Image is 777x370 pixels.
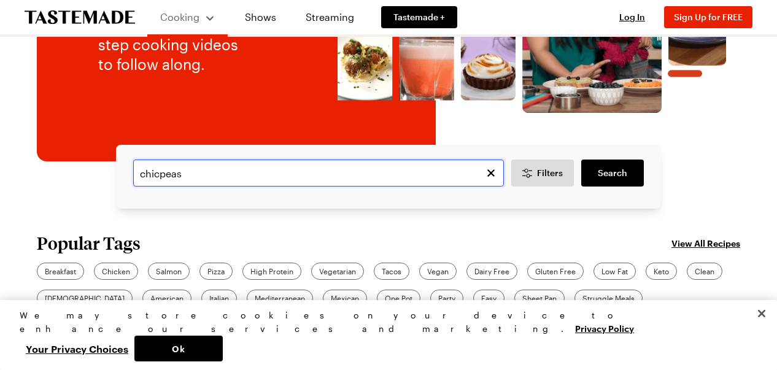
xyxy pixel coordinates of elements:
span: Tacos [382,266,401,277]
a: Salmon [148,263,190,280]
span: Low Fat [601,266,628,277]
a: One Pot [377,290,420,307]
span: Party [438,293,455,304]
span: Italian [209,293,229,304]
a: Gluten Free [527,263,584,280]
a: Party [430,290,463,307]
a: Mexican [323,290,367,307]
span: One Pot [385,293,412,304]
span: Easy [481,293,497,304]
span: Search [598,167,627,179]
a: Pizza [199,263,233,280]
button: Clear search [484,166,498,180]
span: Dairy Free [474,266,509,277]
a: Italian [201,290,237,307]
span: Vegan [427,266,449,277]
a: Breakfast [37,263,84,280]
a: Sheet Pan [514,290,565,307]
h2: Popular Tags [37,233,141,253]
span: Vegetarian [319,266,356,277]
a: Clean [687,263,722,280]
span: Sign Up for FREE [674,12,743,22]
span: Pizza [207,266,225,277]
span: Clean [695,266,714,277]
a: American [142,290,191,307]
button: Close [748,300,775,327]
a: Struggle Meals [574,290,643,307]
span: Struggle Meals [582,293,635,304]
span: Mexican [331,293,359,304]
span: Chicken [102,266,130,277]
span: Cooking [160,11,199,23]
a: High Protein [242,263,301,280]
a: Easy [473,290,504,307]
span: Sheet Pan [522,293,557,304]
span: Breakfast [45,266,76,277]
a: Chicken [94,263,138,280]
button: Log In [608,11,657,23]
a: To Tastemade Home Page [25,10,135,25]
a: Vegetarian [311,263,364,280]
a: Low Fat [593,263,636,280]
span: Gluten Free [535,266,576,277]
span: High Protein [250,266,293,277]
a: View All Recipes [671,236,740,250]
a: Keto [646,263,677,280]
button: Ok [134,336,223,361]
span: Salmon [156,266,182,277]
a: Vegan [419,263,457,280]
div: We may store cookies on your device to enhance our services and marketing. [20,309,747,336]
span: [DEMOGRAPHIC_DATA] [45,293,125,304]
span: American [150,293,184,304]
button: Your Privacy Choices [20,336,134,361]
button: Cooking [160,5,215,29]
span: Filters [537,167,563,179]
a: Tacos [374,263,409,280]
span: Keto [654,266,669,277]
span: Mediterranean [255,293,305,304]
button: Desktop filters [511,160,574,187]
button: Sign Up for FREE [664,6,752,28]
a: Tastemade + [381,6,457,28]
a: Mediterranean [247,290,313,307]
a: Dairy Free [466,263,517,280]
div: Privacy [20,309,747,361]
a: More information about your privacy, opens in a new tab [575,322,634,334]
a: filters [581,160,644,187]
span: Tastemade + [393,11,445,23]
a: [DEMOGRAPHIC_DATA] [37,290,133,307]
span: Log In [619,12,645,22]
